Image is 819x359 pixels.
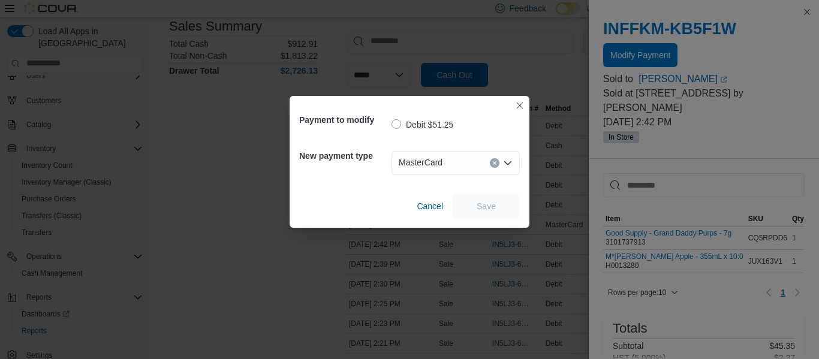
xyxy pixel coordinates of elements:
[299,144,389,168] h5: New payment type
[477,200,496,212] span: Save
[447,156,448,170] input: Accessible screen reader label
[453,194,520,218] button: Save
[412,194,448,218] button: Cancel
[392,117,453,132] label: Debit $51.25
[490,158,499,168] button: Clear input
[399,155,442,170] span: MasterCard
[503,158,513,168] button: Open list of options
[299,108,389,132] h5: Payment to modify
[417,200,443,212] span: Cancel
[513,98,527,113] button: Closes this modal window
